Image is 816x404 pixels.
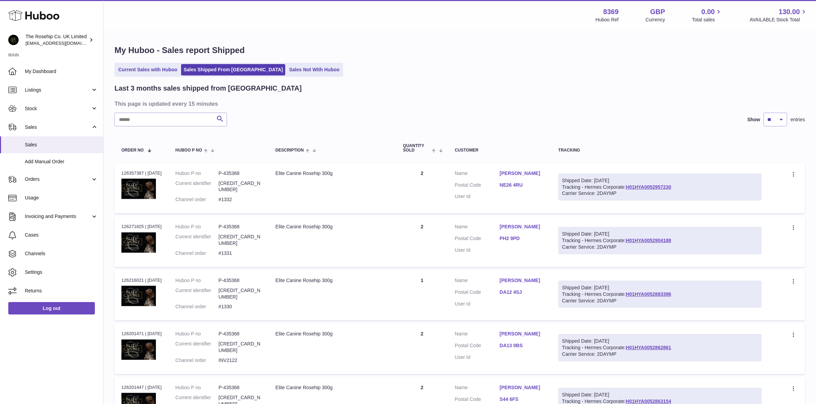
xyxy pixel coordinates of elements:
[25,269,98,276] span: Settings
[455,277,500,286] dt: Name
[8,302,95,314] a: Log out
[276,148,304,153] span: Description
[26,40,101,46] span: [EMAIL_ADDRESS][DOMAIN_NAME]
[276,170,389,177] div: Elite Canine Rosehip 300g
[219,331,262,337] dd: P-435368
[219,180,262,193] dd: [CREDIT_CARD_NUMBER]
[121,224,162,230] div: 126271825 | [DATE]
[121,277,162,283] div: 126216021 | [DATE]
[25,87,91,93] span: Listings
[626,345,671,350] a: H01HYA0052862861
[562,244,758,250] div: Carrier Service: 2DAYMP
[219,384,262,391] dd: P-435368
[115,100,803,107] h3: This page is updated every 15 minutes
[287,64,342,75] a: Sales Not With Huboo
[219,196,262,203] dd: #1332
[455,354,500,361] dt: User Id
[558,281,762,308] div: Tracking - Hermes Corporate:
[219,234,262,247] dd: [CREDIT_CARD_NUMBER]
[219,224,262,230] dd: P-435368
[276,277,389,284] div: Elite Canine Rosehip 300g
[121,170,162,176] div: 126357387 | [DATE]
[219,250,262,257] dd: #1331
[176,331,219,337] dt: Huboo P no
[562,338,758,344] div: Shipped Date: [DATE]
[396,217,448,267] td: 2
[25,124,91,131] span: Sales
[562,177,758,184] div: Shipped Date: [DATE]
[176,277,219,284] dt: Huboo P no
[176,180,219,193] dt: Current identifier
[596,17,619,23] div: Huboo Ref
[562,351,758,358] div: Carrier Service: 2DAYMP
[25,232,98,238] span: Cases
[500,224,545,230] a: [PERSON_NAME]
[176,234,219,247] dt: Current identifier
[25,250,98,257] span: Channels
[455,247,500,253] dt: User Id
[25,105,91,112] span: Stock
[500,384,545,391] a: [PERSON_NAME]
[176,357,219,364] dt: Channel order
[25,176,91,183] span: Orders
[692,7,723,23] a: 0.00 Total sales
[176,170,219,177] dt: Huboo P no
[219,357,262,364] dd: INV2122
[176,384,219,391] dt: Huboo P no
[626,398,671,404] a: H01HYA0052863154
[500,342,545,349] a: DA13 0BS
[500,289,545,296] a: DA12 4SJ
[692,17,723,23] span: Total sales
[219,277,262,284] dd: P-435368
[116,64,180,75] a: Current Sales with Huboo
[121,178,156,199] img: 83691651847316.png
[121,232,156,253] img: 83691651847316.png
[396,270,448,321] td: 1
[455,193,500,200] dt: User Id
[646,17,665,23] div: Currency
[562,231,758,237] div: Shipped Date: [DATE]
[25,213,91,220] span: Invoicing and Payments
[500,331,545,337] a: [PERSON_NAME]
[121,148,144,153] span: Order No
[626,291,671,297] a: H01HYA0052883396
[26,33,88,46] div: The Rosehip Co. UK Limited
[121,339,156,360] img: 83691651847316.png
[396,163,448,214] td: 2
[562,298,758,304] div: Carrier Service: 2DAYMP
[176,224,219,230] dt: Huboo P no
[558,174,762,201] div: Tracking - Hermes Corporate:
[25,68,98,75] span: My Dashboard
[455,148,545,153] div: Customer
[121,331,162,337] div: 126201471 | [DATE]
[562,392,758,398] div: Shipped Date: [DATE]
[176,341,219,354] dt: Current identifier
[219,303,262,310] dd: #1330
[626,184,671,190] a: H01HYA0052957230
[176,148,202,153] span: Huboo P no
[455,301,500,307] dt: User Id
[25,158,98,165] span: Add Manual Order
[603,7,619,17] strong: 8369
[500,396,545,403] a: S44 6FS
[176,250,219,257] dt: Channel order
[455,384,500,393] dt: Name
[650,7,665,17] strong: GBP
[500,182,545,188] a: NE26 4RU
[115,45,805,56] h1: My Huboo - Sales report Shipped
[176,196,219,203] dt: Channel order
[276,384,389,391] div: Elite Canine Rosehip 300g
[276,224,389,230] div: Elite Canine Rosehip 300g
[558,148,762,153] div: Tracking
[455,235,500,244] dt: Postal Code
[25,288,98,294] span: Returns
[558,227,762,254] div: Tracking - Hermes Corporate:
[562,190,758,197] div: Carrier Service: 2DAYMP
[219,341,262,354] dd: [CREDIT_CARD_NUMBER]
[219,170,262,177] dd: P-435368
[500,170,545,177] a: [PERSON_NAME]
[455,224,500,232] dt: Name
[176,287,219,300] dt: Current identifier
[219,287,262,300] dd: [CREDIT_CARD_NUMBER]
[176,303,219,310] dt: Channel order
